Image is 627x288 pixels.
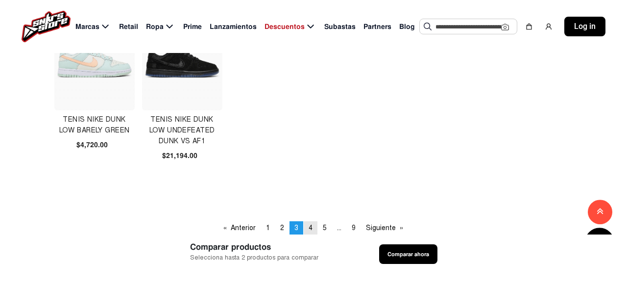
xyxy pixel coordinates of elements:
span: ... [337,224,341,232]
span: Retail [119,22,138,32]
span: 4 [309,224,313,232]
span: Log in [574,21,596,32]
span: 5 [323,224,327,232]
button: Comparar ahora [379,244,437,264]
span: Selecciona hasta 2 productos para comparar [190,253,318,262]
h4: Tenis Nike Dunk Low Undefeated Dunk Vs Af1 [142,114,222,147]
span: 9 [352,224,356,232]
img: Tenis Nike Dunk Low Barely Green [57,23,132,98]
span: Lanzamientos [210,22,257,32]
a: Anterior page [218,221,261,235]
span: 1 [266,224,270,232]
span: Ropa [146,22,164,32]
img: Buscar [424,23,432,30]
span: Subastas [324,22,356,32]
span: Comparar productos [190,241,318,253]
span: Partners [363,22,391,32]
span: Blog [399,22,415,32]
span: Descuentos [265,22,305,32]
span: Marcas [75,22,99,32]
img: user [545,23,553,30]
img: logo [22,11,71,42]
img: Cámara [501,23,509,31]
img: Tenis Nike Dunk Low Undefeated Dunk Vs Af1 [145,23,220,98]
h4: Tenis Nike Dunk Low Barely Green [54,114,134,136]
span: Prime [183,22,202,32]
img: shopping [525,23,533,30]
ul: Pagination [218,221,409,235]
span: 2 [280,224,284,232]
a: Siguiente page [361,221,408,235]
span: $21,194.00 [162,151,197,161]
span: 3 [294,224,298,232]
span: $4,720.00 [76,140,108,150]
